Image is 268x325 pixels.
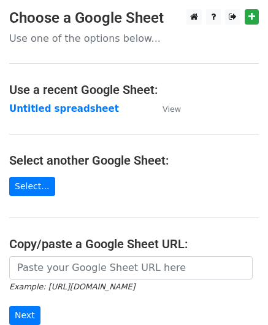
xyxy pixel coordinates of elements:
h4: Use a recent Google Sheet: [9,82,259,97]
a: Select... [9,177,55,196]
p: Use one of the options below... [9,32,259,45]
input: Paste your Google Sheet URL here [9,256,253,280]
h4: Select another Google Sheet: [9,153,259,168]
h4: Copy/paste a Google Sheet URL: [9,237,259,251]
small: Example: [URL][DOMAIN_NAME] [9,282,135,291]
input: Next [9,306,40,325]
h3: Choose a Google Sheet [9,9,259,27]
a: View [150,103,181,114]
small: View [163,104,181,114]
a: Untitled spreadsheet [9,103,119,114]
